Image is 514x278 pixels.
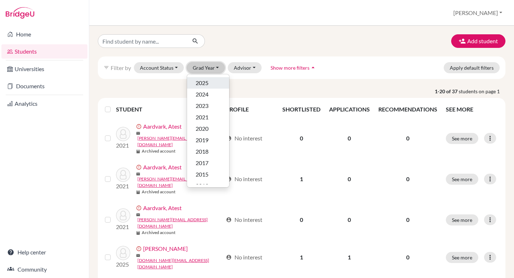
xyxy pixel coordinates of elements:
[325,159,374,199] td: 0
[116,168,130,182] img: Aardvark, Atest
[196,113,208,121] span: 2021
[187,89,229,100] button: 2024
[264,62,323,73] button: Show more filtersarrow_drop_up
[325,118,374,159] td: 0
[136,231,140,235] span: inventory_2
[196,136,208,144] span: 2019
[187,74,230,188] div: Grad Year
[446,252,478,263] button: See more
[137,176,223,189] a: [PERSON_NAME][EMAIL_ADDRESS][DOMAIN_NAME]
[187,169,229,180] button: 2015
[137,135,223,148] a: [PERSON_NAME][EMAIL_ADDRESS][DOMAIN_NAME]
[446,133,478,144] button: See more
[116,223,130,231] p: 2021
[143,204,182,212] a: Aardvark, Atest
[325,199,374,240] td: 0
[446,174,478,185] button: See more
[136,149,140,154] span: inventory_2
[136,124,143,129] span: error_outline
[111,64,131,71] span: Filter by
[226,175,262,183] div: No interest
[116,141,130,150] p: 2021
[136,246,143,252] span: error_outline
[137,217,223,229] a: [PERSON_NAME][EMAIL_ADDRESS][DOMAIN_NAME]
[196,124,208,133] span: 2020
[278,199,325,240] td: 0
[378,215,437,224] p: 0
[187,157,229,169] button: 2017
[187,180,229,192] button: 2013
[142,229,176,236] b: Archived account
[1,262,87,277] a: Community
[196,147,208,156] span: 2018
[142,148,176,154] b: Archived account
[187,62,225,73] button: Grad Year
[1,27,87,41] a: Home
[278,118,325,159] td: 0
[196,159,208,167] span: 2017
[325,240,374,274] td: 1
[187,77,229,89] button: 2025
[116,246,130,260] img: Attenborough , David
[222,101,278,118] th: PROFILE
[98,34,186,48] input: Find student by name...
[187,111,229,123] button: 2021
[435,88,459,95] strong: 1-20 of 37
[278,159,325,199] td: 1
[196,182,208,190] span: 2013
[136,190,140,194] span: inventory_2
[116,101,222,118] th: STUDENT
[187,123,229,134] button: 2020
[226,253,262,262] div: No interest
[459,88,505,95] span: students on page 1
[136,131,140,135] span: mail
[187,146,229,157] button: 2018
[187,134,229,146] button: 2019
[271,65,309,71] span: Show more filters
[143,163,182,172] a: Aardvark, Atest
[6,7,34,19] img: Bridge-U
[137,257,223,270] a: [DOMAIN_NAME][EMAIL_ADDRESS][DOMAIN_NAME]
[278,240,325,274] td: 1
[378,253,437,262] p: 0
[374,101,442,118] th: RECOMMENDATIONS
[450,6,505,20] button: [PERSON_NAME]
[136,253,140,258] span: mail
[136,164,143,170] span: error_outline
[451,34,505,48] button: Add student
[226,254,232,260] span: account_circle
[104,65,109,70] i: filter_list
[116,260,130,269] p: 2025
[1,245,87,259] a: Help center
[187,100,229,111] button: 2023
[226,217,232,223] span: account_circle
[136,172,140,176] span: mail
[196,79,208,87] span: 2025
[278,101,325,118] th: SHORTLISTED
[196,101,208,110] span: 2023
[226,215,262,224] div: No interest
[116,182,130,190] p: 2021
[446,214,478,225] button: See more
[116,127,130,141] img: Aardvark, Atest
[228,62,262,73] button: Advisor
[444,62,500,73] button: Apply default filters
[143,122,182,131] a: Aardvark, Atest
[378,134,437,143] p: 0
[196,90,208,99] span: 2024
[325,101,374,118] th: APPLICATIONS
[116,208,130,223] img: Aardvark, Atest
[1,44,87,59] a: Students
[142,189,176,195] b: Archived account
[226,134,262,143] div: No interest
[196,170,208,179] span: 2015
[1,79,87,93] a: Documents
[136,205,143,211] span: error_outline
[134,62,184,73] button: Account Status
[442,101,503,118] th: SEE MORE
[378,175,437,183] p: 0
[1,62,87,76] a: Universities
[309,64,317,71] i: arrow_drop_up
[143,244,188,253] a: [PERSON_NAME]
[1,96,87,111] a: Analytics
